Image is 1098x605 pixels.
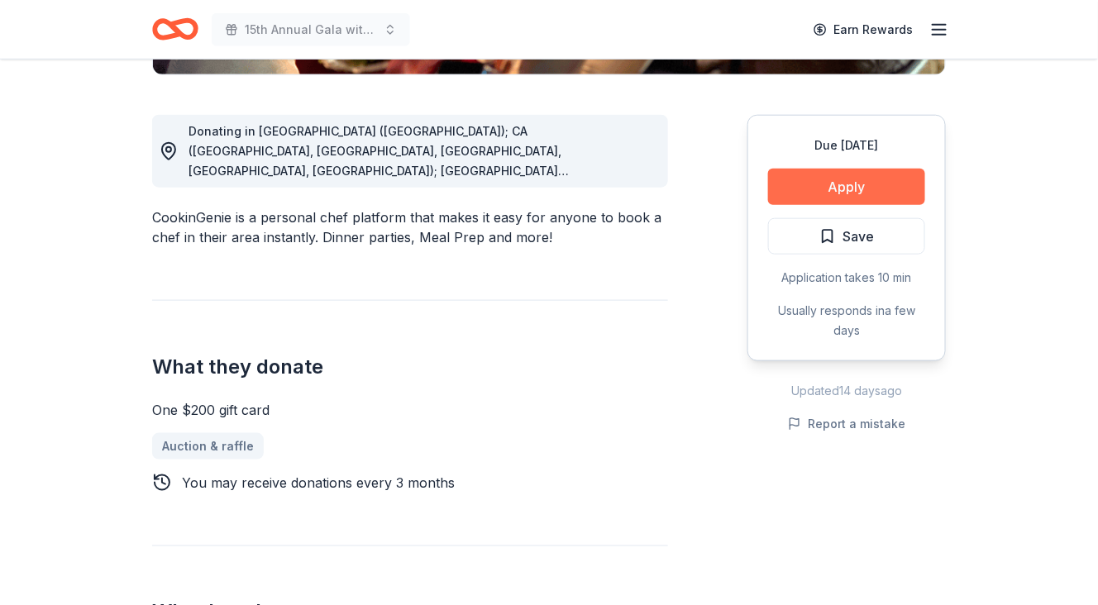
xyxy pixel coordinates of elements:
[182,473,455,493] div: You may receive donations every 3 months
[152,207,668,247] div: CookinGenie is a personal chef platform that makes it easy for anyone to book a chef in their are...
[804,15,923,45] a: Earn Rewards
[212,13,410,46] button: 15th Annual Gala with Jobs with Justice SF
[152,400,668,420] div: One $200 gift card
[768,268,925,288] div: Application takes 10 min
[768,169,925,205] button: Apply
[152,10,198,49] a: Home
[768,136,925,155] div: Due [DATE]
[788,414,905,434] button: Report a mistake
[152,433,264,460] a: Auction & raffle
[768,218,925,255] button: Save
[747,381,946,401] div: Updated 14 days ago
[245,20,377,40] span: 15th Annual Gala with Jobs with Justice SF
[768,301,925,341] div: Usually responds in a few days
[152,354,668,380] h2: What they donate
[843,226,874,247] span: Save
[189,124,627,535] span: Donating in [GEOGRAPHIC_DATA] ([GEOGRAPHIC_DATA]); CA ([GEOGRAPHIC_DATA], [GEOGRAPHIC_DATA], [GEO...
